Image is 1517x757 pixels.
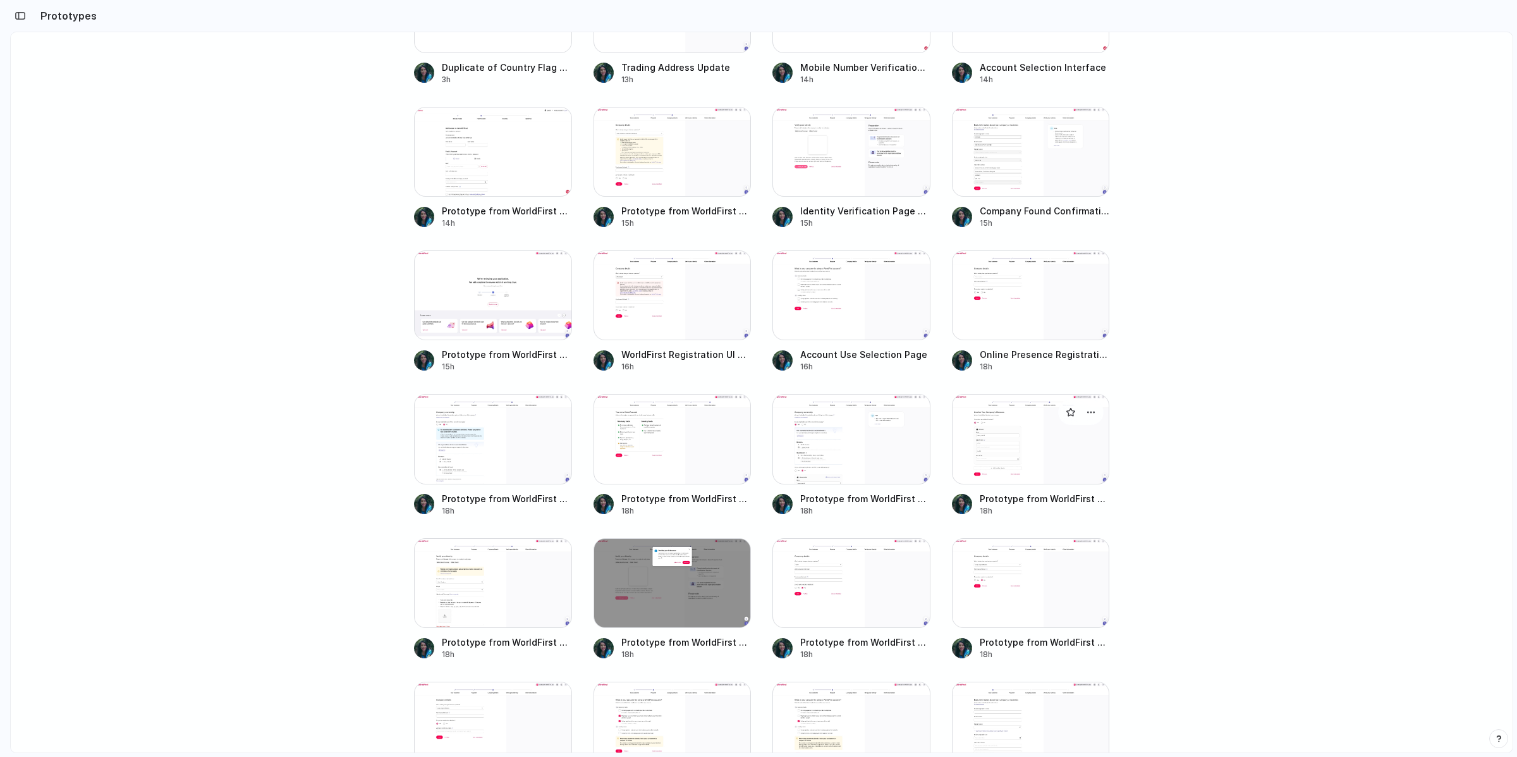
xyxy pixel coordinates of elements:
[980,361,1110,372] div: 18h
[442,505,572,517] div: 18h
[772,250,930,372] a: Account Use Selection PageAccount Use Selection Page16h
[621,61,752,74] span: Trading Address Update
[772,538,930,660] a: Prototype from WorldFirst Registration v17Prototype from WorldFirst Registration v1718h
[594,394,752,516] a: Prototype from WorldFirst Registration v24Prototype from WorldFirst Registration v2418h
[442,636,572,649] span: Prototype from WorldFirst Registration v19
[980,74,1110,85] div: 14h
[442,348,572,361] span: Prototype from WorldFirst Registration
[800,636,930,649] span: Prototype from WorldFirst Registration v17
[414,107,572,229] a: Prototype from WorldFirst WelcomePrototype from WorldFirst Welcome14h
[980,61,1110,74] span: Account Selection Interface
[980,204,1110,218] span: Company Found Confirmation Screen
[594,250,752,372] a: WorldFirst Registration UI UpdateWorldFirst Registration UI Update16h
[772,107,930,229] a: Identity Verification Page UpdateIdentity Verification Page Update15h
[621,74,752,85] div: 13h
[442,61,572,74] span: Duplicate of Country Flag Dropdown Enhancement
[621,361,752,372] div: 16h
[952,250,1110,372] a: Online Presence Registration InterfaceOnline Presence Registration Interface18h
[621,492,752,505] span: Prototype from WorldFirst Registration v24
[442,492,572,505] span: Prototype from WorldFirst Registration v23
[414,250,572,372] a: Prototype from WorldFirst RegistrationPrototype from WorldFirst Registration15h
[980,636,1110,649] span: Prototype from WorldFirst Registration v16
[442,649,572,660] div: 18h
[952,394,1110,516] a: Prototype from WorldFirst Registration v20Prototype from WorldFirst Registration v2018h
[621,204,752,218] span: Prototype from WorldFirst Registration v13
[621,649,752,660] div: 18h
[800,361,930,372] div: 16h
[414,538,572,660] a: Prototype from WorldFirst Registration v19Prototype from WorldFirst Registration v1918h
[442,361,572,372] div: 15h
[800,74,930,85] div: 14h
[35,8,97,23] h2: Prototypes
[980,218,1110,229] div: 15h
[621,505,752,517] div: 18h
[800,218,930,229] div: 15h
[594,107,752,229] a: Prototype from WorldFirst Registration v13Prototype from WorldFirst Registration v1315h
[442,218,572,229] div: 14h
[952,538,1110,660] a: Prototype from WorldFirst Registration v16Prototype from WorldFirst Registration v1618h
[980,492,1110,505] span: Prototype from WorldFirst Registration v20
[414,394,572,516] a: Prototype from WorldFirst Registration v23Prototype from WorldFirst Registration v2318h
[980,505,1110,517] div: 18h
[442,204,572,218] span: Prototype from WorldFirst Welcome
[980,348,1110,361] span: Online Presence Registration Interface
[800,61,930,74] span: Mobile Number Verification Screen
[800,204,930,218] span: Identity Verification Page Update
[442,74,572,85] div: 3h
[772,394,930,516] a: Prototype from WorldFirst Registration v22Prototype from WorldFirst Registration v2218h
[800,649,930,660] div: 18h
[800,492,930,505] span: Prototype from WorldFirst Registration v22
[621,348,752,361] span: WorldFirst Registration UI Update
[621,636,752,649] span: Prototype from WorldFirst Registration
[952,107,1110,229] a: Company Found Confirmation ScreenCompany Found Confirmation Screen15h
[594,538,752,660] a: Prototype from WorldFirst RegistrationPrototype from WorldFirst Registration18h
[800,505,930,517] div: 18h
[621,218,752,229] div: 15h
[980,649,1110,660] div: 18h
[800,348,930,361] span: Account Use Selection Page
